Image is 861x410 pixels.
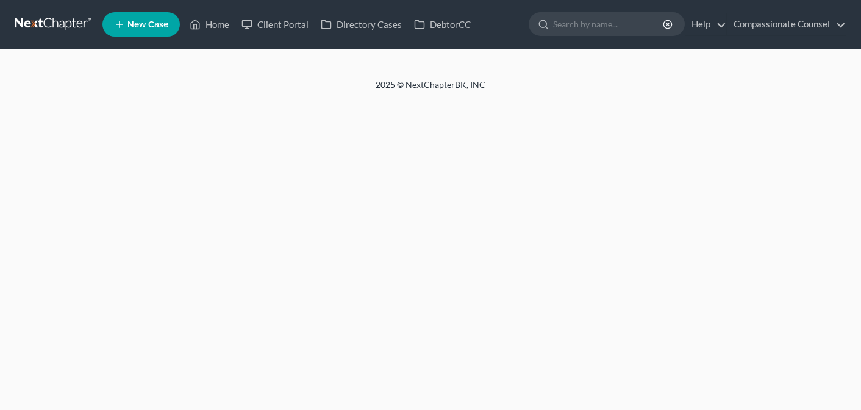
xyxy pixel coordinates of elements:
[315,13,408,35] a: Directory Cases
[553,13,665,35] input: Search by name...
[235,13,315,35] a: Client Portal
[184,13,235,35] a: Home
[408,13,477,35] a: DebtorCC
[727,13,846,35] a: Compassionate Counsel
[685,13,726,35] a: Help
[127,20,168,29] span: New Case
[83,79,778,101] div: 2025 © NextChapterBK, INC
